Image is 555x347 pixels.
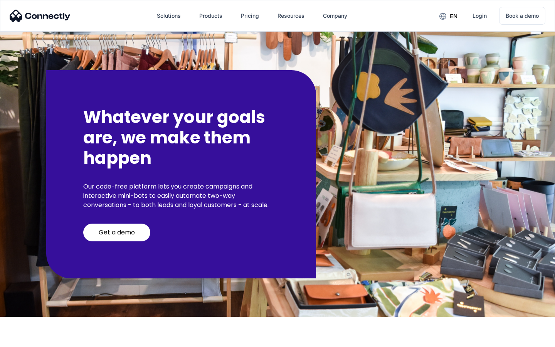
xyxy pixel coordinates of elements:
[450,11,457,22] div: en
[83,182,279,210] p: Our code-free platform lets you create campaigns and interactive mini-bots to easily automate two...
[83,224,150,241] a: Get a demo
[241,10,259,21] div: Pricing
[8,334,46,344] aside: Language selected: English
[99,229,135,236] div: Get a demo
[323,10,347,21] div: Company
[235,7,265,25] a: Pricing
[199,10,222,21] div: Products
[15,334,46,344] ul: Language list
[277,10,304,21] div: Resources
[499,7,545,25] a: Book a demo
[473,10,487,21] div: Login
[466,7,493,25] a: Login
[157,10,181,21] div: Solutions
[83,107,279,168] h2: Whatever your goals are, we make them happen
[10,10,71,22] img: Connectly Logo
